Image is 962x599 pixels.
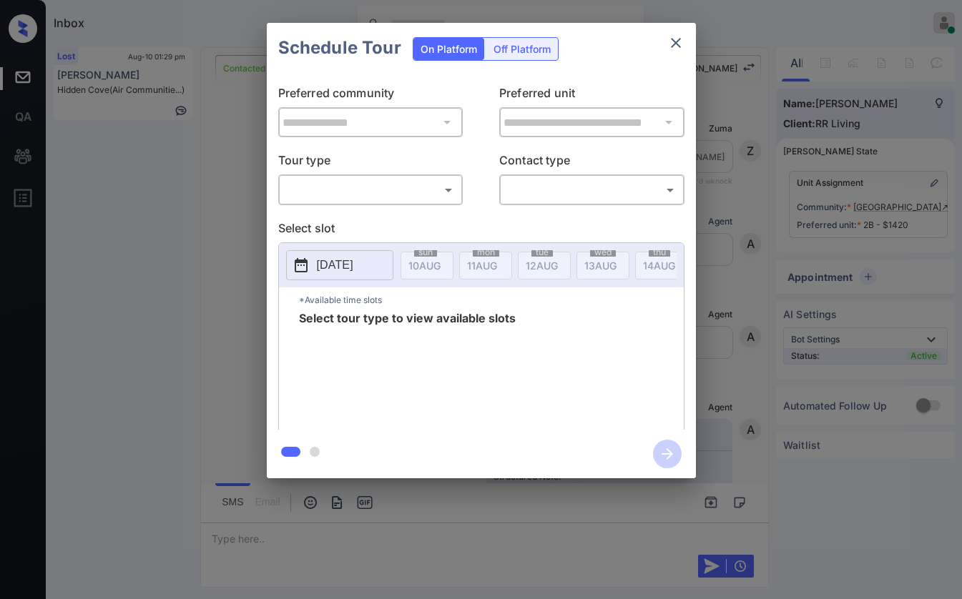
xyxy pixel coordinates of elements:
p: Preferred unit [499,84,684,107]
span: Select tour type to view available slots [299,312,516,427]
p: Select slot [278,219,684,242]
p: *Available time slots [299,287,684,312]
h2: Schedule Tour [267,23,413,73]
p: Tour type [278,152,463,174]
div: On Platform [413,38,484,60]
p: Contact type [499,152,684,174]
p: [DATE] [317,257,353,274]
button: close [662,29,690,57]
button: [DATE] [286,250,393,280]
div: Off Platform [486,38,558,60]
p: Preferred community [278,84,463,107]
